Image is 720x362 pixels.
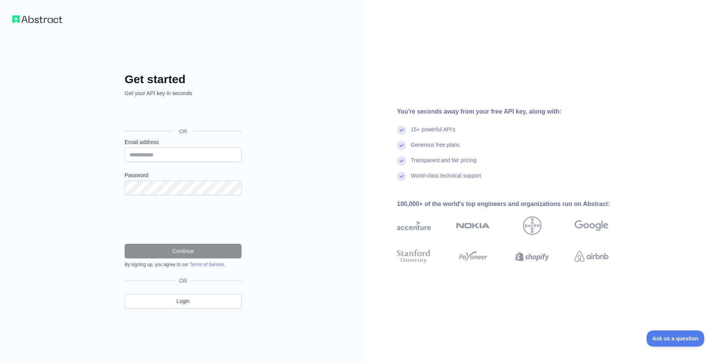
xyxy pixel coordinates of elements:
[176,277,190,285] span: OR
[647,330,705,347] iframe: Toggle Customer Support
[125,72,242,86] h2: Get started
[397,216,431,235] img: accenture
[173,127,193,135] span: OR
[397,107,633,116] div: You're seconds away from your free API key, along with:
[411,172,481,187] div: World-class technical support
[515,248,549,265] img: shopify
[125,171,242,179] label: Password
[12,15,62,23] img: Workflow
[190,262,224,267] a: Terms of Service
[125,244,242,258] button: Continue
[121,106,244,122] iframe: To enrich screen reader interactions, please activate Accessibility in Grammarly extension settings
[397,172,406,181] img: check mark
[575,216,608,235] img: google
[397,199,633,209] div: 100,000+ of the world's top engineers and organizations run on Abstract:
[411,126,455,141] div: 15+ powerful API's
[575,248,608,265] img: airbnb
[456,248,490,265] img: payoneer
[125,294,242,308] a: Login
[397,126,406,135] img: check mark
[397,141,406,150] img: check mark
[523,216,542,235] img: bayer
[125,261,242,268] div: By signing up, you agree to our .
[397,248,431,265] img: stanford university
[125,89,242,97] p: Get your API key in seconds
[456,216,490,235] img: nokia
[397,156,406,166] img: check mark
[125,204,242,235] iframe: reCAPTCHA
[411,141,460,156] div: Generous free plans
[125,138,242,146] label: Email address
[411,156,477,172] div: Transparent and fair pricing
